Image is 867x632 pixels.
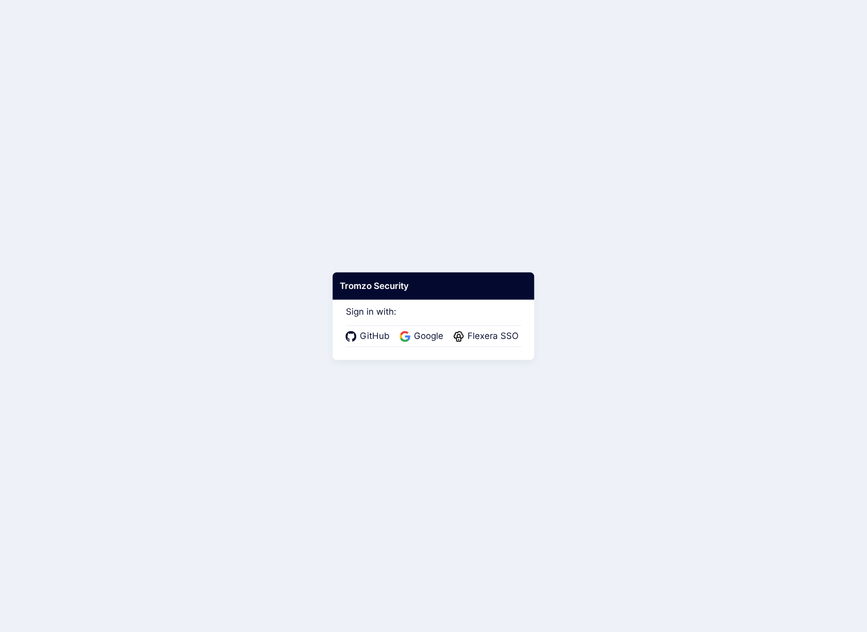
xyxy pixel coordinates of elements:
a: GitHub [346,330,393,343]
a: Flexera SSO [454,330,522,343]
a: Google [400,330,446,343]
div: Sign in with: [346,292,522,347]
span: Google [411,330,446,343]
div: Tromzo Security [332,272,534,300]
span: Flexera SSO [464,330,522,343]
span: GitHub [357,330,393,343]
